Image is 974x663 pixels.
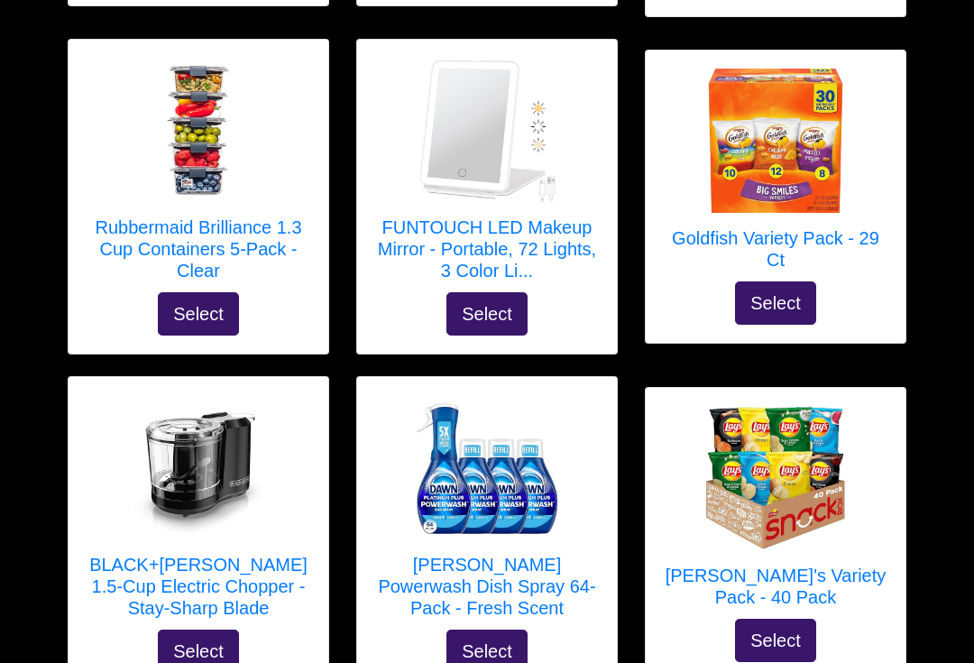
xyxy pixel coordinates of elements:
[375,58,599,292] a: FUNTOUCH LED Makeup Mirror - Portable, 72 Lights, 3 Color Lighting FUNTOUCH LED Makeup Mirror - P...
[375,216,599,281] h5: FUNTOUCH LED Makeup Mirror - Portable, 72 Lights, 3 Color Li...
[664,227,887,271] h5: Goldfish Variety Pack - 29 Ct
[735,619,816,662] button: Select
[87,554,310,619] h5: BLACK+[PERSON_NAME] 1.5-Cup Electric Chopper - Stay-Sharp Blade
[87,58,310,292] a: Rubbermaid Brilliance 1.3 Cup Containers 5-Pack - Clear Rubbermaid Brilliance 1.3 Cup Containers ...
[664,406,887,619] a: Lay's Variety Pack - 40 Pack [PERSON_NAME]'s Variety Pack - 40 Pack
[126,395,271,539] img: BLACK+DECKER 1.5-Cup Electric Chopper - Stay-Sharp Blade
[87,216,310,281] h5: Rubbermaid Brilliance 1.3 Cup Containers 5-Pack - Clear
[87,395,310,630] a: BLACK+DECKER 1.5-Cup Electric Chopper - Stay-Sharp Blade BLACK+[PERSON_NAME] 1.5-Cup Electric Cho...
[664,69,887,281] a: Goldfish Variety Pack - 29 Ct Goldfish Variety Pack - 29 Ct
[664,565,887,608] h5: [PERSON_NAME]'s Variety Pack - 40 Pack
[415,58,559,202] img: FUNTOUCH LED Makeup Mirror - Portable, 72 Lights, 3 Color Lighting
[735,281,816,325] button: Select
[703,69,848,213] img: Goldfish Variety Pack - 29 Ct
[158,292,239,336] button: Select
[375,554,599,619] h5: [PERSON_NAME] Powerwash Dish Spray 64-Pack - Fresh Scent
[415,395,559,539] img: Dawn Powerwash Dish Spray 64-Pack - Fresh Scent
[446,292,528,336] button: Select
[703,406,848,550] img: Lay's Variety Pack - 40 Pack
[375,395,599,630] a: Dawn Powerwash Dish Spray 64-Pack - Fresh Scent [PERSON_NAME] Powerwash Dish Spray 64-Pack - Fres...
[126,58,271,202] img: Rubbermaid Brilliance 1.3 Cup Containers 5-Pack - Clear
